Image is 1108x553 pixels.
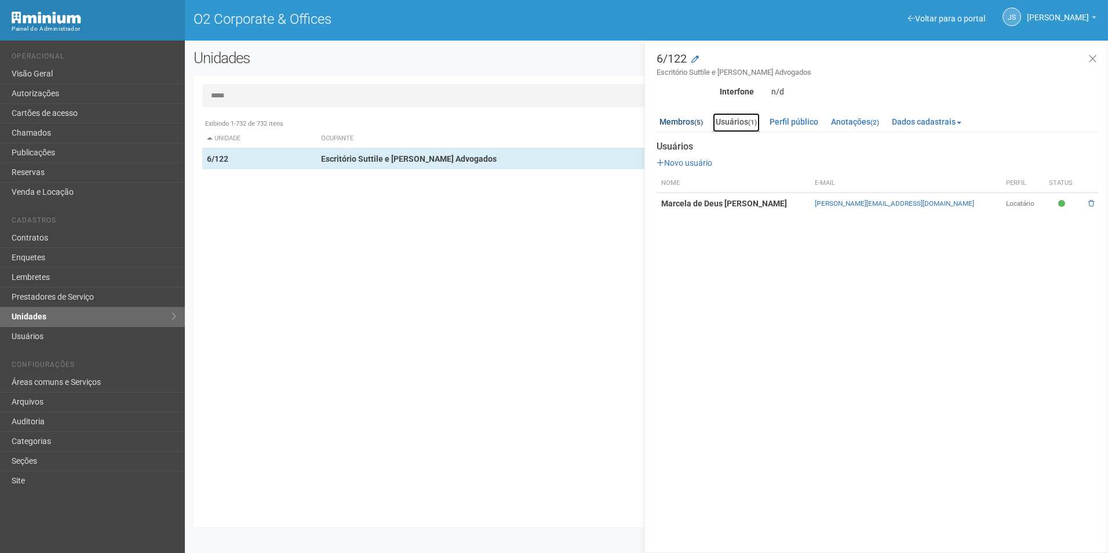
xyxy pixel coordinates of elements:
a: JS [1003,8,1021,26]
th: Nome [657,174,810,193]
strong: Escritório Suttile e [PERSON_NAME] Advogados [321,154,497,163]
small: (2) [870,118,879,126]
h3: 6/122 [657,53,1099,78]
li: Configurações [12,361,176,373]
th: Status [1044,174,1082,193]
a: [PERSON_NAME][EMAIL_ADDRESS][DOMAIN_NAME] [815,199,974,208]
strong: 6/122 [207,154,228,163]
strong: Usuários [657,141,1099,152]
div: Painel do Administrador [12,24,176,34]
img: Minium [12,12,81,24]
th: Ocupante: activate to sort column ascending [316,129,708,148]
a: Anotações(2) [828,113,882,130]
a: Modificar a unidade [691,54,699,66]
th: Unidade: activate to sort column descending [202,129,316,148]
a: Dados cadastrais [889,113,964,130]
span: Jeferson Souza [1027,2,1089,22]
a: [PERSON_NAME] [1027,14,1096,24]
a: Membros(5) [657,113,706,130]
th: Perfil [1001,174,1044,193]
li: Cadastros [12,216,176,228]
a: Voltar para o portal [908,14,985,23]
th: E-mail [810,174,1001,193]
a: Perfil público [767,113,821,130]
small: (5) [694,118,703,126]
li: Operacional [12,52,176,64]
h1: O2 Corporate & Offices [194,12,638,27]
small: Escritório Suttile e [PERSON_NAME] Advogados [657,67,1099,78]
a: Usuários(1) [713,113,760,132]
a: Novo usuário [657,158,712,168]
span: Ativo [1058,199,1068,209]
h2: Unidades [194,49,561,67]
strong: Marcela de Deus [PERSON_NAME] [661,199,787,208]
div: n/d [763,86,1107,97]
td: Locatário [1001,193,1044,214]
div: Exibindo 1-732 de 732 itens [202,119,1091,129]
small: (1) [748,118,757,126]
div: Interfone [648,86,763,97]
